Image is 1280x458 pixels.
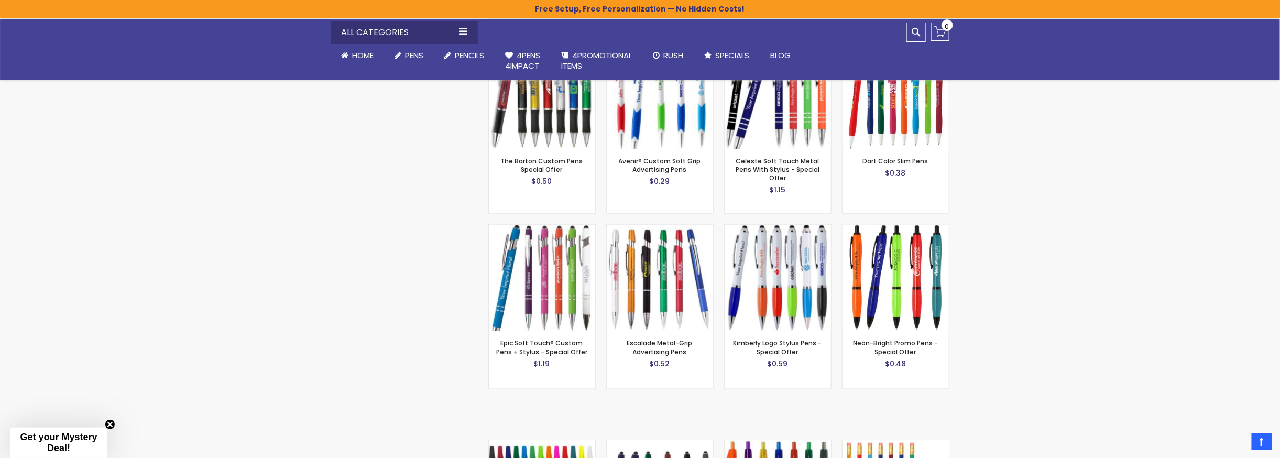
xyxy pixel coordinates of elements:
a: Fiji Translucent Pen [725,440,831,449]
span: $0.59 [768,358,788,369]
a: Rush [643,44,694,67]
a: Neon-Bright Promo Pens - Special Offer [843,224,949,233]
a: Neon-Bright Promo Pens - Special Offer [853,339,938,356]
a: Avenir® Custom Soft Grip Advertising Pens [619,157,701,174]
a: Home [331,44,385,67]
span: 4Pens 4impact [506,50,541,71]
a: 4Pens4impact [495,44,551,78]
span: Specials [716,50,750,61]
span: $0.29 [650,176,670,187]
img: Celeste Soft Touch Metal Pens With Stylus - Special Offer [725,43,831,149]
a: The Barton Custom Pens Special Offer [501,157,583,174]
div: All Categories [331,21,478,44]
a: Specials [694,44,760,67]
a: Pencils [434,44,495,67]
span: $0.38 [885,168,906,178]
a: 4PROMOTIONALITEMS [551,44,643,78]
span: Get your Mystery Deal! [20,432,97,453]
span: $1.19 [534,358,550,369]
span: Blog [771,50,791,61]
img: Dart Color slim Pens [843,43,949,149]
a: Blog [760,44,802,67]
span: Home [353,50,374,61]
img: Escalade Metal-Grip Advertising Pens [607,225,713,331]
span: Pencils [455,50,485,61]
span: $0.52 [650,358,670,369]
a: Epic Soft Touch® Custom Pens + Stylus - Special Offer [496,339,587,356]
button: Close teaser [105,419,115,430]
img: Kimberly Logo Stylus Pens - Special Offer [725,225,831,331]
a: Hex No. 2 Wood Pencil [843,440,949,449]
a: Kimberly Logo Stylus Pens - Special Offer [725,224,831,233]
span: $0.48 [885,358,906,369]
a: Epic Soft Touch® Custom Pens + Stylus - Special Offer [489,224,595,233]
a: 0 [931,23,949,41]
a: Belfast B Value Stick Pen [489,440,595,449]
span: 0 [945,21,949,31]
img: Epic Soft Touch® Custom Pens + Stylus - Special Offer [489,225,595,331]
img: The Barton Custom Pens Special Offer [489,43,595,149]
span: $1.15 [770,184,786,195]
a: Dart Color Slim Pens [863,157,928,166]
span: Pens [406,50,424,61]
a: Kimberly Logo Stylus Pens - Special Offer [734,339,822,356]
div: Get your Mystery Deal!Close teaser [10,428,107,458]
img: Avenir® Custom Soft Grip Advertising Pens [607,43,713,149]
span: 4PROMOTIONAL ITEMS [562,50,632,71]
a: Escalade Metal-Grip Advertising Pens [607,224,713,233]
span: $0.50 [532,176,552,187]
a: Escalade Metal-Grip Advertising Pens [627,339,693,356]
a: Celeste Soft Touch Metal Pens With Stylus - Special Offer [736,157,819,182]
span: Rush [664,50,684,61]
a: Pens [385,44,434,67]
img: Neon-Bright Promo Pens - Special Offer [843,225,949,331]
a: Custom Soft Touch Metal Pen - Stylus Top [607,440,713,449]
